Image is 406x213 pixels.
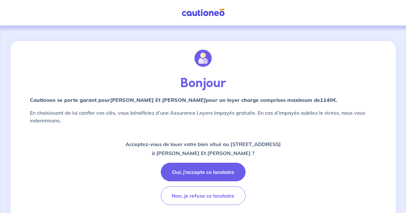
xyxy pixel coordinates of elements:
em: [PERSON_NAME] Et [PERSON_NAME] [110,97,206,103]
p: Acceptez-vous de louer votre bien situé au [STREET_ADDRESS] à [PERSON_NAME] Et [PERSON_NAME] ? [125,140,281,158]
button: Non, je refuse ce locataire [161,186,246,205]
img: illu_account.svg [194,50,212,67]
p: En choisissant de lui confier vos clés, vous bénéficiez d’une Assurance Loyers Impayés gratuite. ... [30,109,376,124]
em: 1140€ [320,97,336,103]
strong: Cautioneo se porte garant pour pour un loyer charge comprises maximum de . [30,97,337,103]
button: Oui, j'accepte ce locataire [161,163,246,181]
img: Cautioneo [179,9,227,17]
p: Bonjour [30,76,376,91]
